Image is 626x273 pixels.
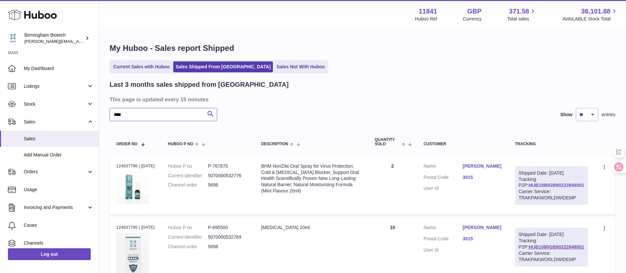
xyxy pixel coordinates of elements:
div: Carrier Service: TRAKPAKWORLDWIDEMP [519,250,584,263]
span: Huboo P no [168,142,193,146]
div: Tracking P2P: [515,166,588,205]
span: My Dashboard [24,65,94,72]
span: Listings [24,83,87,89]
div: Tracking P2P: [515,228,588,266]
div: Carrier Service: TRAKPAKWORLDWIDEMP [519,188,584,201]
a: HUB1080GB90222848001 [529,183,584,188]
span: Total sales [507,16,537,22]
span: 371.58 [509,7,529,16]
span: AVAILABLE Stock Total [562,16,618,22]
dt: Postal Code [423,174,463,182]
span: Order No [116,142,138,146]
dt: Channel order [168,182,208,188]
div: Tracking [515,142,588,146]
dt: User Id [423,247,463,253]
span: Stock [24,101,87,107]
a: Sales Shipped From [GEOGRAPHIC_DATA] [173,61,273,72]
span: 36,101.88 [581,7,610,16]
span: Channels [24,240,94,246]
img: 118411683318797.jpeg [116,171,149,204]
a: [PERSON_NAME] [463,163,502,169]
div: [MEDICAL_DATA] 20ml [261,224,361,231]
div: Shipped Date: [DATE] [519,170,584,176]
span: Invoicing and Payments [24,204,87,211]
dt: Current identifier [168,173,208,179]
span: Cases [24,222,94,228]
dd: 5070000532776 [208,173,248,179]
dt: User Id [423,185,463,191]
dd: 5698 [208,182,248,188]
h1: My Huboo - Sales report Shipped [110,43,615,53]
h3: This page is updated every 15 minutes [110,96,614,103]
span: entries [602,112,615,118]
span: Usage [24,187,94,193]
img: m.hsu@birminghambiotech.co.uk [8,33,18,43]
td: 2 [368,156,417,215]
dt: Postal Code [423,236,463,244]
a: Current Sales with Huboo [111,61,172,72]
a: 3015 [463,174,502,181]
div: 124837796 | [DATE] [116,163,155,169]
dt: Name [423,224,463,232]
strong: 11841 [419,7,437,16]
a: Log out [8,248,91,260]
div: Currency [463,16,482,22]
strong: GBP [467,7,481,16]
h2: Last 3 months sales shipped from [GEOGRAPHIC_DATA] [110,80,289,89]
dd: P-695500 [208,224,248,231]
a: 36,101.88 AVAILABLE Stock Total [562,7,618,22]
div: Customer [423,142,502,146]
dt: Current identifier [168,234,208,240]
span: Add Manual Order [24,152,94,158]
dd: 5698 [208,244,248,250]
a: 371.58 Total sales [507,7,537,22]
dd: 5070000532769 [208,234,248,240]
div: BHM NoriZite Oral Spray for Virus Protection, Cold & [MEDICAL_DATA] Blocker, Support Oral Health ... [261,163,361,194]
a: Sales Not With Huboo [274,61,327,72]
dt: Channel order [168,244,208,250]
span: Quantity Sold [375,138,400,146]
span: Sales [24,119,87,125]
dt: Huboo P no [168,224,208,231]
div: Huboo Ref [415,16,437,22]
dd: P-767875 [208,163,248,169]
span: [PERSON_NAME][EMAIL_ADDRESS][DOMAIN_NAME] [24,39,132,44]
div: 124837795 | [DATE] [116,224,155,230]
dt: Huboo P no [168,163,208,169]
label: Show [560,112,573,118]
a: 3015 [463,236,502,242]
div: Birmingham Biotech [24,32,84,45]
dt: Name [423,163,463,171]
a: HUB1080GB90222848001 [529,244,584,250]
a: [PERSON_NAME] [463,224,502,231]
div: Shipped Date: [DATE] [519,231,584,238]
span: Description [261,142,288,146]
span: Orders [24,169,87,175]
span: Sales [24,136,94,142]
